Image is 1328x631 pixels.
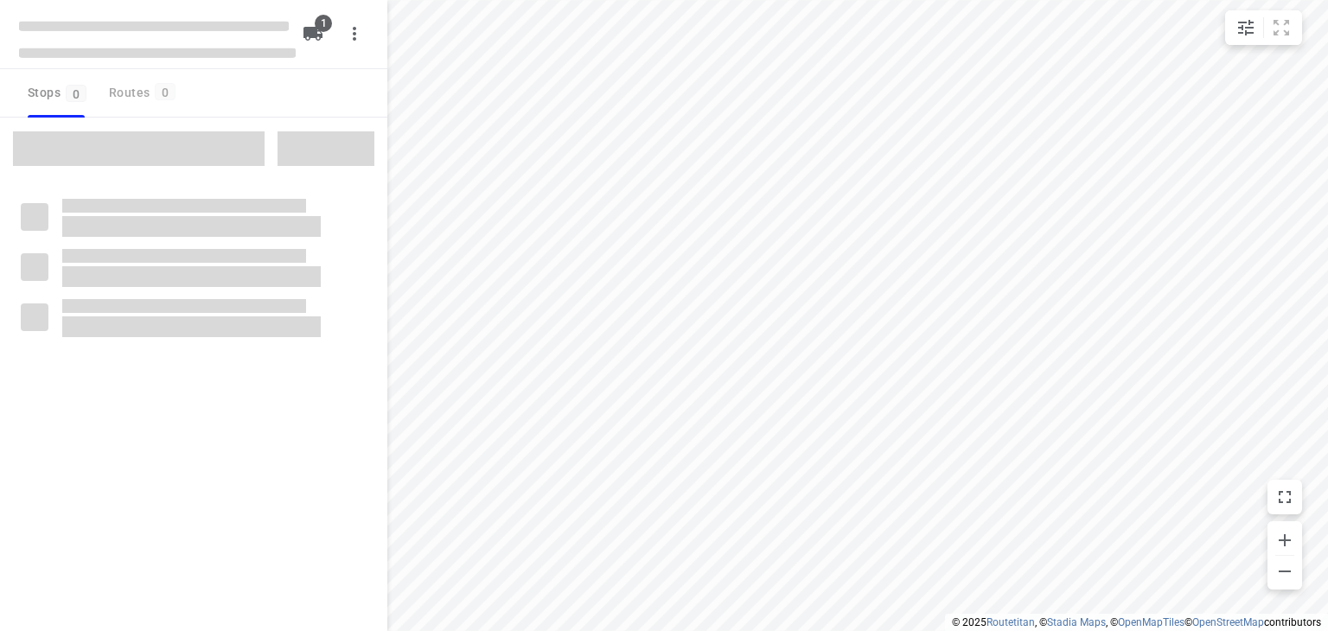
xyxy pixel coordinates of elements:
[1047,616,1106,628] a: Stadia Maps
[1229,10,1263,45] button: Map settings
[986,616,1035,628] a: Routetitan
[952,616,1321,628] li: © 2025 , © , © © contributors
[1225,10,1302,45] div: small contained button group
[1118,616,1184,628] a: OpenMapTiles
[1192,616,1264,628] a: OpenStreetMap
